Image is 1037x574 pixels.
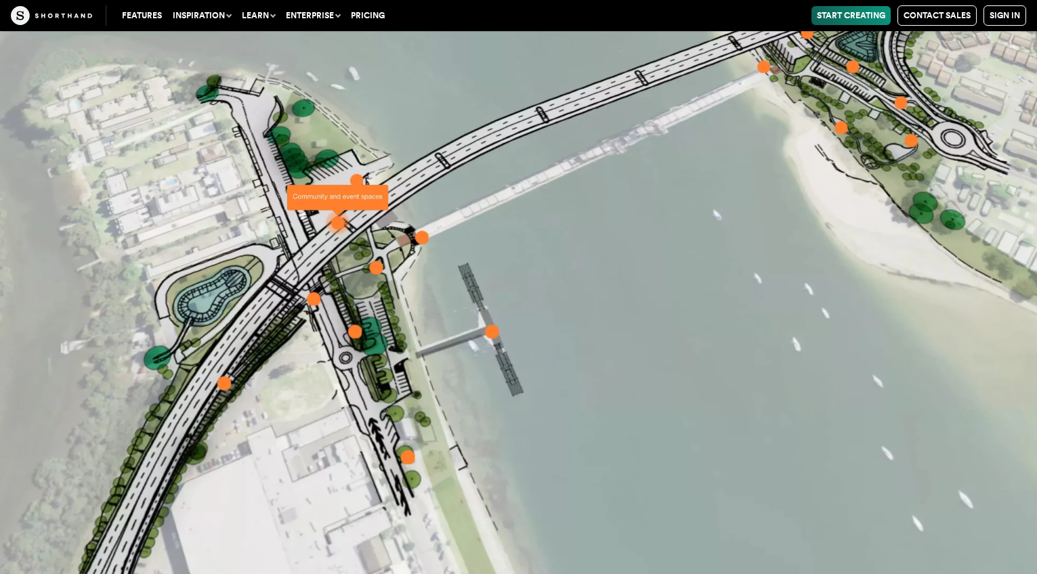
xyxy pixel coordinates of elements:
button: Enterprise [280,6,345,25]
img: The Craft [11,6,92,25]
a: Start Creating [811,6,891,25]
a: Features [117,6,167,25]
button: Inspiration [167,6,236,25]
a: Sign in [983,5,1026,26]
a: Contact Sales [897,5,977,26]
a: Pricing [345,6,390,25]
button: Learn [236,6,280,25]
